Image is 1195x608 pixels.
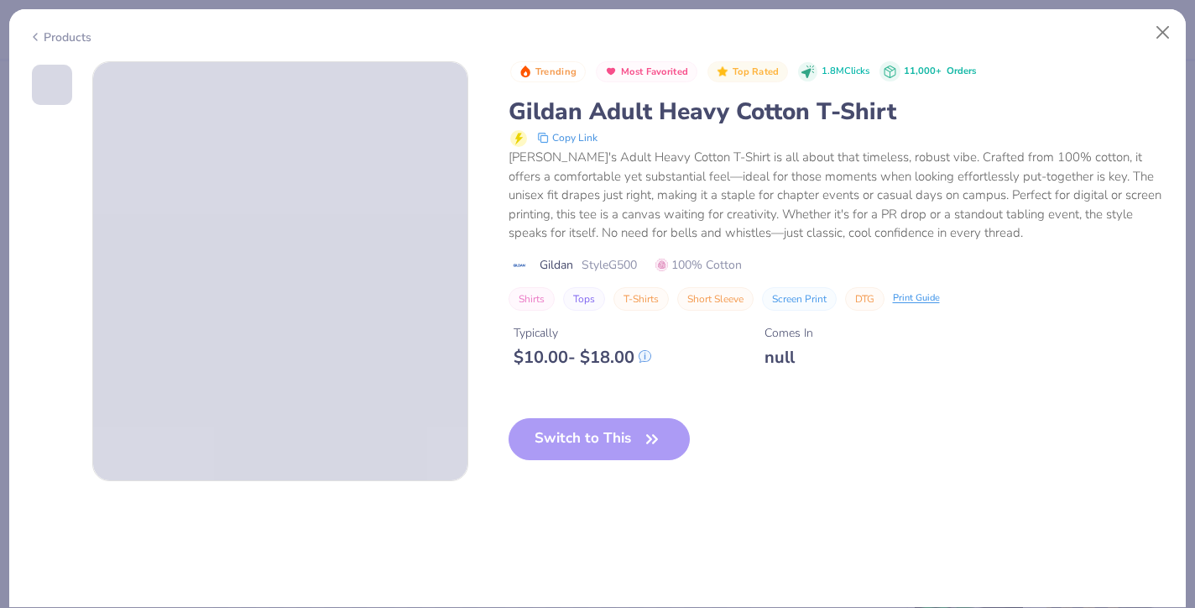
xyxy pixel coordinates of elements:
img: Most Favorited sort [604,65,618,78]
button: Screen Print [762,287,837,311]
button: DTG [845,287,885,311]
img: Top Rated sort [716,65,729,78]
div: Comes In [764,324,813,342]
div: 11,000+ [904,65,976,79]
span: Most Favorited [621,67,688,76]
div: Gildan Adult Heavy Cotton T-Shirt [509,96,1167,128]
span: Style G500 [582,256,637,274]
div: Print Guide [893,291,940,306]
span: 100% Cotton [655,256,742,274]
div: null [764,347,813,368]
div: Typically [514,324,651,342]
span: Gildan [540,256,573,274]
span: Orders [947,65,976,77]
div: $ 10.00 - $ 18.00 [514,347,651,368]
button: Tops [563,287,605,311]
button: Badge Button [707,61,788,83]
div: [PERSON_NAME]'s Adult Heavy Cotton T-Shirt is all about that timeless, robust vibe. Crafted from ... [509,148,1167,243]
button: Badge Button [596,61,697,83]
span: Top Rated [733,67,780,76]
span: Trending [535,67,577,76]
button: Close [1147,17,1179,49]
button: T-Shirts [613,287,669,311]
button: Badge Button [510,61,586,83]
span: 1.8M Clicks [822,65,869,79]
div: Products [29,29,91,46]
img: Trending sort [519,65,532,78]
button: Shirts [509,287,555,311]
button: copy to clipboard [532,128,603,148]
img: brand logo [509,259,531,272]
button: Short Sleeve [677,287,754,311]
